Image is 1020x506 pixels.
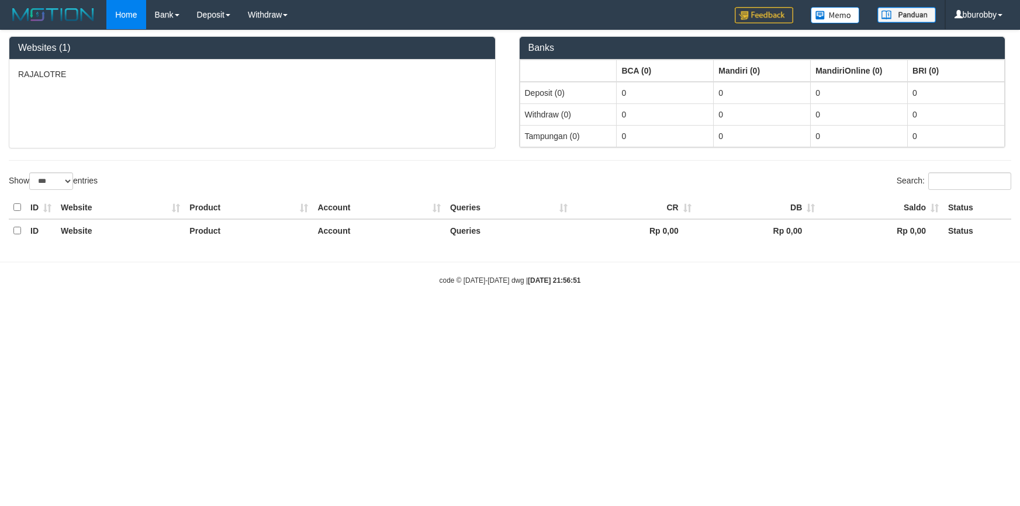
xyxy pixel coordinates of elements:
[943,219,1011,242] th: Status
[714,125,811,147] td: 0
[18,68,486,80] p: RAJALOTRE
[908,103,1005,125] td: 0
[617,125,714,147] td: 0
[18,43,486,53] h3: Websites (1)
[617,60,714,82] th: Group: activate to sort column ascending
[520,103,617,125] td: Withdraw (0)
[617,82,714,104] td: 0
[908,125,1005,147] td: 0
[572,196,696,219] th: CR
[445,219,572,242] th: Queries
[811,82,908,104] td: 0
[313,196,445,219] th: Account
[943,196,1011,219] th: Status
[811,60,908,82] th: Group: activate to sort column ascending
[29,172,73,190] select: Showentries
[520,125,617,147] td: Tampungan (0)
[908,60,1005,82] th: Group: activate to sort column ascending
[528,43,997,53] h3: Banks
[26,219,56,242] th: ID
[696,219,820,242] th: Rp 0,00
[811,103,908,125] td: 0
[445,196,572,219] th: Queries
[9,172,98,190] label: Show entries
[714,82,811,104] td: 0
[56,219,185,242] th: Website
[520,60,617,82] th: Group: activate to sort column ascending
[908,82,1005,104] td: 0
[928,172,1011,190] input: Search:
[617,103,714,125] td: 0
[528,276,580,285] strong: [DATE] 21:56:51
[714,60,811,82] th: Group: activate to sort column ascending
[185,219,313,242] th: Product
[313,219,445,242] th: Account
[897,172,1011,190] label: Search:
[811,125,908,147] td: 0
[735,7,793,23] img: Feedback.jpg
[820,196,943,219] th: Saldo
[572,219,696,242] th: Rp 0,00
[714,103,811,125] td: 0
[877,7,936,23] img: panduan.png
[811,7,860,23] img: Button%20Memo.svg
[185,196,313,219] th: Product
[696,196,820,219] th: DB
[9,6,98,23] img: MOTION_logo.png
[820,219,943,242] th: Rp 0,00
[56,196,185,219] th: Website
[520,82,617,104] td: Deposit (0)
[440,276,581,285] small: code © [DATE]-[DATE] dwg |
[26,196,56,219] th: ID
